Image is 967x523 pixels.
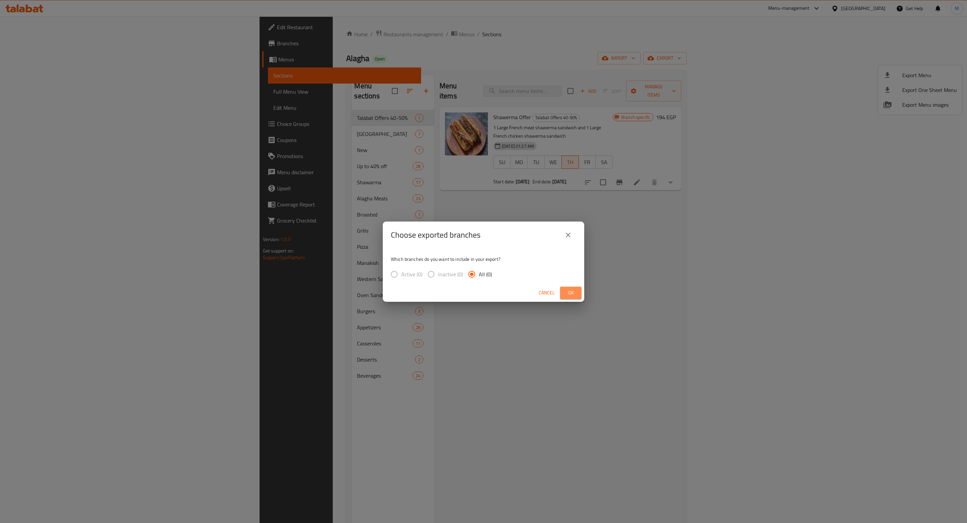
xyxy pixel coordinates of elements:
span: Cancel [539,289,555,297]
span: All (0) [479,270,492,278]
span: Active (0) [401,270,422,278]
button: close [560,227,576,243]
button: Cancel [536,287,557,299]
button: Ok [560,287,582,299]
h2: Choose exported branches [391,230,480,240]
p: Which branches do you want to include in your export? [391,256,576,263]
span: Inactive (0) [438,270,463,278]
span: Ok [565,289,576,297]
